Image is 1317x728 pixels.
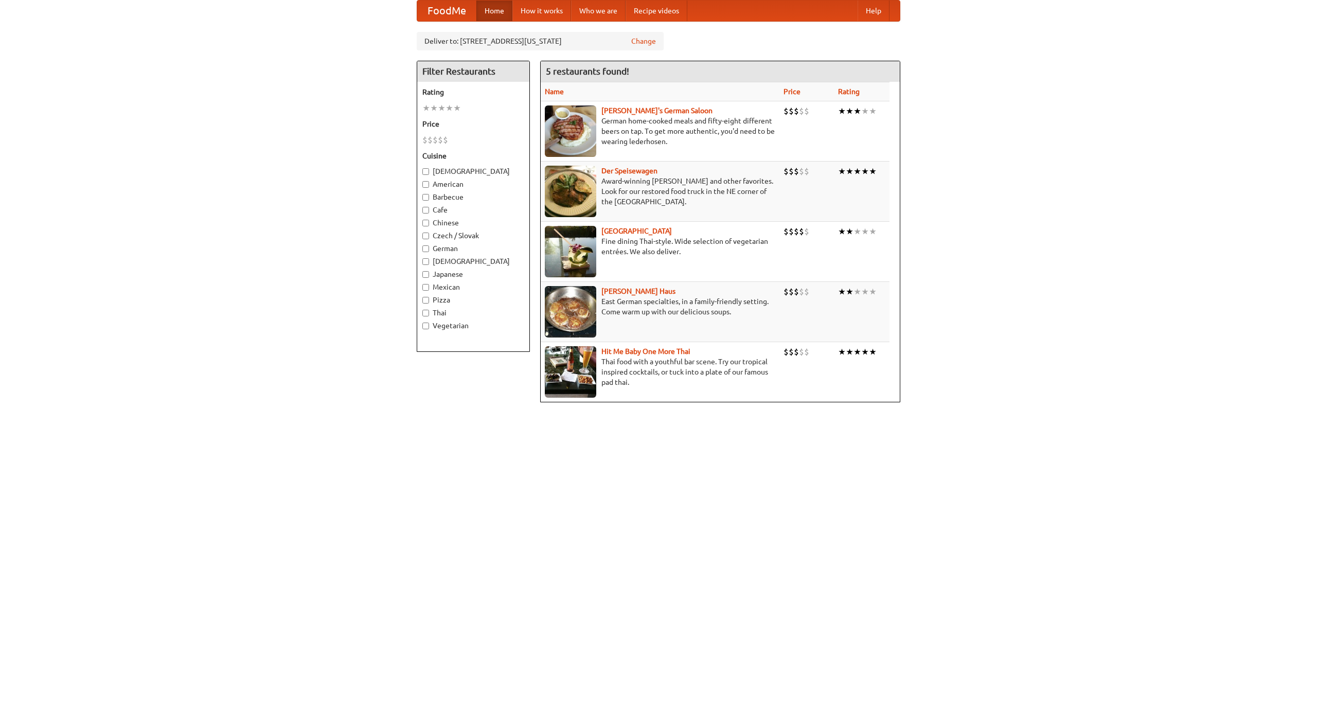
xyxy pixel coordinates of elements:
a: Rating [838,87,860,96]
b: [PERSON_NAME] Haus [601,287,675,295]
li: $ [433,134,438,146]
li: $ [789,166,794,177]
input: Chinese [422,220,429,226]
label: [DEMOGRAPHIC_DATA] [422,256,524,267]
li: ★ [853,166,861,177]
h5: Cuisine [422,151,524,161]
li: $ [789,286,794,297]
input: Pizza [422,297,429,304]
p: German home-cooked meals and fifty-eight different beers on tap. To get more authentic, you'd nee... [545,116,775,147]
li: $ [422,134,428,146]
input: Czech / Slovak [422,233,429,239]
label: German [422,243,524,254]
li: $ [799,226,804,237]
label: Cafe [422,205,524,215]
li: $ [794,346,799,358]
li: ★ [838,286,846,297]
li: $ [789,226,794,237]
label: Pizza [422,295,524,305]
label: Barbecue [422,192,524,202]
input: [DEMOGRAPHIC_DATA] [422,258,429,265]
li: $ [784,105,789,117]
img: kohlhaus.jpg [545,286,596,338]
input: Japanese [422,271,429,278]
a: [GEOGRAPHIC_DATA] [601,227,672,235]
label: Czech / Slovak [422,230,524,241]
li: ★ [838,346,846,358]
li: $ [799,105,804,117]
li: ★ [869,226,877,237]
li: $ [438,134,443,146]
input: [DEMOGRAPHIC_DATA] [422,168,429,175]
li: ★ [869,286,877,297]
li: $ [784,286,789,297]
li: $ [443,134,448,146]
li: $ [804,286,809,297]
li: ★ [853,286,861,297]
a: Change [631,36,656,46]
li: ★ [853,226,861,237]
li: ★ [846,105,853,117]
li: ★ [861,226,869,237]
li: $ [804,226,809,237]
p: East German specialties, in a family-friendly setting. Come warm up with our delicious soups. [545,296,775,317]
a: How it works [512,1,571,21]
li: ★ [838,166,846,177]
img: speisewagen.jpg [545,166,596,217]
li: $ [799,346,804,358]
img: satay.jpg [545,226,596,277]
li: ★ [869,166,877,177]
img: babythai.jpg [545,346,596,398]
a: Who we are [571,1,626,21]
label: [DEMOGRAPHIC_DATA] [422,166,524,176]
label: Japanese [422,269,524,279]
li: ★ [446,102,453,114]
label: Mexican [422,282,524,292]
a: Home [476,1,512,21]
a: Name [545,87,564,96]
h4: Filter Restaurants [417,61,529,82]
label: Chinese [422,218,524,228]
img: esthers.jpg [545,105,596,157]
li: $ [794,226,799,237]
li: $ [804,346,809,358]
li: $ [789,346,794,358]
div: Deliver to: [STREET_ADDRESS][US_STATE] [417,32,664,50]
li: ★ [853,346,861,358]
li: ★ [861,286,869,297]
b: Hit Me Baby One More Thai [601,347,690,356]
label: Vegetarian [422,321,524,331]
li: ★ [846,226,853,237]
li: $ [794,166,799,177]
input: Vegetarian [422,323,429,329]
p: Thai food with a youthful bar scene. Try our tropical inspired cocktails, or tuck into a plate of... [545,357,775,387]
h5: Rating [422,87,524,97]
li: ★ [846,166,853,177]
li: $ [799,166,804,177]
li: $ [789,105,794,117]
a: Der Speisewagen [601,167,657,175]
li: ★ [853,105,861,117]
li: ★ [861,346,869,358]
label: American [422,179,524,189]
h5: Price [422,119,524,129]
li: $ [804,105,809,117]
li: ★ [869,105,877,117]
a: Price [784,87,800,96]
input: American [422,181,429,188]
a: [PERSON_NAME]'s German Saloon [601,106,713,115]
input: Thai [422,310,429,316]
label: Thai [422,308,524,318]
a: Help [858,1,889,21]
p: Fine dining Thai-style. Wide selection of vegetarian entrées. We also deliver. [545,236,775,257]
input: German [422,245,429,252]
li: $ [784,226,789,237]
li: ★ [422,102,430,114]
li: ★ [861,105,869,117]
input: Mexican [422,284,429,291]
a: Recipe videos [626,1,687,21]
li: ★ [846,286,853,297]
